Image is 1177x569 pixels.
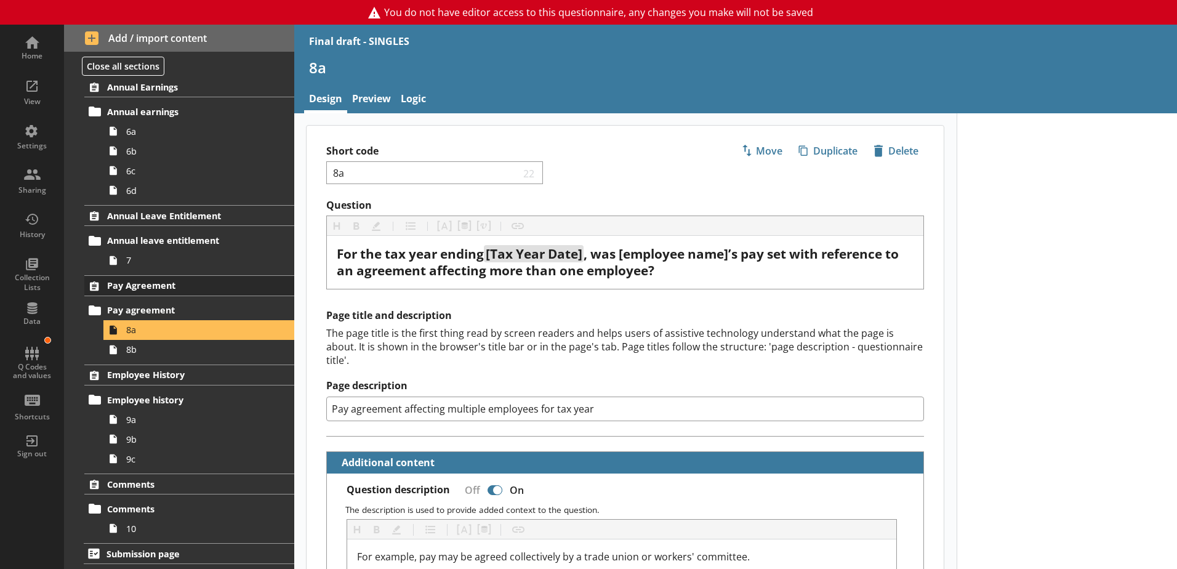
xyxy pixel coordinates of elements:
[103,449,294,469] a: 9c
[64,275,294,360] li: Pay AgreementPay agreement8a8b
[793,141,862,161] span: Duplicate
[357,550,750,563] span: For example, pay may be agreed collectively by a trade union or workers' committee.
[107,280,258,291] span: Pay Agreement
[84,543,294,564] a: Submission page
[90,231,294,270] li: Annual leave entitlement7
[10,412,54,422] div: Shortcuts
[337,245,902,279] span: , was [employee name]’s pay set with reference to an agreement affecting more than one employee?
[337,245,484,262] span: For the tax year ending
[10,449,54,459] div: Sign out
[103,121,294,141] a: 6a
[90,301,294,360] li: Pay agreement8a8b
[90,390,294,469] li: Employee history9a9b9c
[84,275,294,296] a: Pay Agreement
[304,87,347,113] a: Design
[64,474,294,538] li: CommentsComments10
[64,25,294,52] button: Add / import content
[126,523,263,535] span: 10
[90,102,294,200] li: Annual earnings6a6b6c6d
[84,499,294,519] a: Comments
[326,309,924,322] h2: Page title and description
[326,379,924,392] label: Page description
[103,251,294,270] a: 7
[103,180,294,200] a: 6d
[107,369,258,381] span: Employee History
[64,205,294,270] li: Annual Leave EntitlementAnnual leave entitlement7
[103,410,294,429] a: 9a
[107,478,258,490] span: Comments
[345,504,914,515] p: The description is used to provide added context to the question.
[337,246,914,279] div: Question
[793,140,863,161] button: Duplicate
[106,548,258,560] span: Submission page
[103,320,294,340] a: 8a
[64,365,294,469] li: Employee HistoryEmployee history9a9b9c
[84,474,294,494] a: Comments
[736,140,788,161] button: Move
[84,390,294,410] a: Employee history
[84,365,294,385] a: Employee History
[107,304,258,316] span: Pay agreement
[326,199,924,212] label: Question
[10,273,54,292] div: Collection Lists
[347,87,396,113] a: Preview
[486,245,582,262] span: [Tax Year Date]
[107,235,258,246] span: Annual leave entitlement
[107,81,258,93] span: Annual Earnings
[107,503,258,515] span: Comments
[332,452,437,474] button: Additional content
[126,453,263,465] span: 9c
[10,317,54,326] div: Data
[126,254,263,266] span: 7
[347,483,450,496] label: Question description
[10,363,54,381] div: Q Codes and values
[326,326,924,367] div: The page title is the first thing read by screen readers and helps users of assistive technology ...
[505,479,534,501] div: On
[103,519,294,538] a: 10
[107,106,258,118] span: Annual earnings
[103,429,294,449] a: 9b
[103,141,294,161] a: 6b
[103,161,294,180] a: 6c
[84,231,294,251] a: Annual leave entitlement
[126,414,263,426] span: 9a
[455,479,485,501] div: Off
[10,141,54,151] div: Settings
[126,344,263,355] span: 8b
[84,301,294,320] a: Pay agreement
[126,126,263,137] span: 6a
[126,324,263,336] span: 8a
[10,185,54,195] div: Sharing
[64,76,294,200] li: Annual EarningsAnnual earnings6a6b6c6d
[736,141,787,161] span: Move
[126,165,263,177] span: 6c
[84,102,294,121] a: Annual earnings
[84,76,294,97] a: Annual Earnings
[309,58,1162,77] h1: 8a
[84,205,294,226] a: Annual Leave Entitlement
[107,394,258,406] span: Employee history
[869,141,923,161] span: Delete
[309,34,409,48] div: Final draft - SINGLES
[126,145,263,157] span: 6b
[10,51,54,61] div: Home
[126,434,263,445] span: 9b
[90,499,294,538] li: Comments10
[10,230,54,240] div: History
[85,31,274,45] span: Add / import content
[103,340,294,360] a: 8b
[521,167,538,179] span: 22
[126,185,263,196] span: 6d
[396,87,431,113] a: Logic
[10,97,54,107] div: View
[326,145,625,158] label: Short code
[107,210,258,222] span: Annual Leave Entitlement
[868,140,924,161] button: Delete
[82,57,164,76] button: Close all sections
